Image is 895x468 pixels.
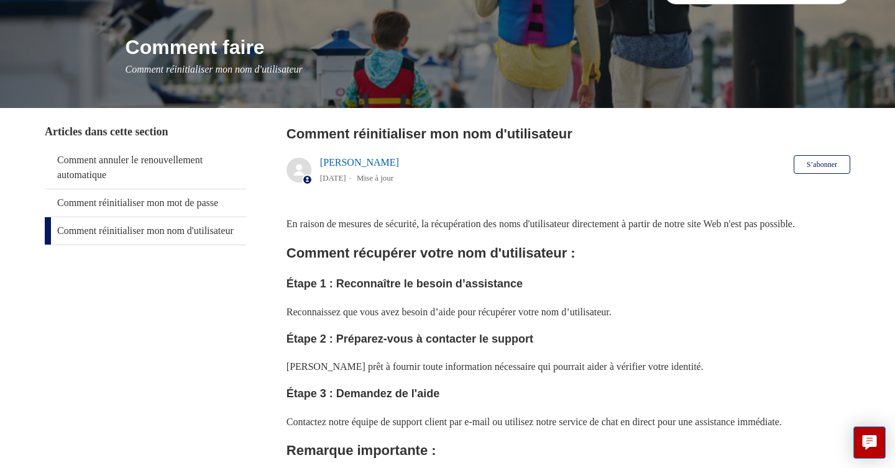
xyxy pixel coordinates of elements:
[287,275,850,293] h3: Étape 1 : Reconnaître le besoin d’assistance
[126,32,850,62] h1: Comment faire
[287,304,850,320] p: Reconnaissez que vous avez besoin d’aide pour récupérer votre nom d’utilisateur.
[287,439,850,461] h2: Remarque importante :
[126,64,303,74] span: Comment réinitialiser mon nom d'utilisateur
[45,217,246,245] a: Comment réinitialiser mon nom d'utilisateur
[287,216,850,232] p: En raison de mesures de sécurité, la récupération des noms d'utilisateur directement à partir de ...
[287,385,850,403] h3: Étape 3 : Demandez de l'aide
[287,359,850,375] p: [PERSON_NAME] prêt à fournir toute information nécessaire qui pourrait aider à vérifier votre ide...
[45,146,246,189] a: Comment annuler le renouvellement automatique
[794,155,850,174] button: S’abonner à Article
[45,189,246,217] a: Comment réinitialiser mon mot de passe
[45,125,168,138] span: Articles dans cette section
[357,173,393,182] li: Mise à jour
[287,330,850,348] h3: Étape 2 : Préparez-vous à contacter le support
[320,157,399,168] a: [PERSON_NAME]
[853,426,886,459] button: Live chat
[287,414,850,430] p: Contactez notre équipe de support client par e-mail ou utilisez notre service de chat en direct p...
[287,124,850,144] h2: Comment réinitialiser mon nom d'utilisateur
[320,173,346,182] time: 08/05/2025 11:55
[287,242,850,264] h2: Comment récupérer votre nom d'utilisateur :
